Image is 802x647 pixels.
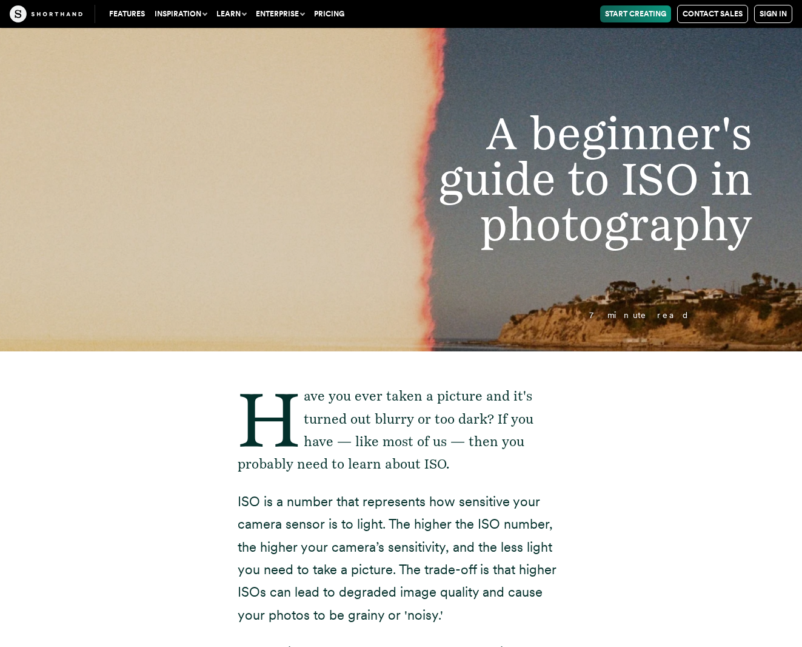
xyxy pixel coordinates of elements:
[212,5,251,22] button: Learn
[251,5,309,22] button: Enterprise
[150,5,212,22] button: Inspiration
[600,5,671,22] a: Start Creating
[238,490,565,626] p: ISO is a number that represents how sensitive your camera sensor is to light. The higher the ISO ...
[10,5,82,22] img: The Craft
[88,311,714,320] p: 7 minute read
[338,110,777,248] h1: A beginner's guide to ISO in photography
[677,5,748,23] a: Contact Sales
[104,5,150,22] a: Features
[238,385,565,476] p: Have you ever taken a picture and it's turned out blurry or too dark? If you have — like most of ...
[309,5,349,22] a: Pricing
[754,5,792,23] a: Sign in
